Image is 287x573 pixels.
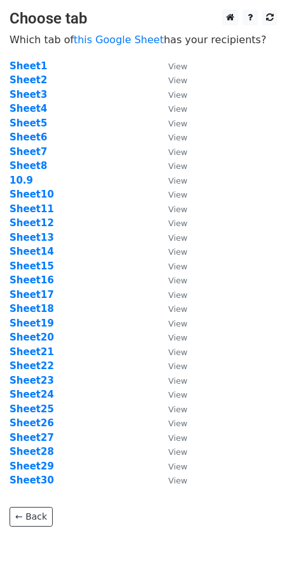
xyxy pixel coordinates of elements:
[10,507,53,527] a: ← Back
[168,290,187,300] small: View
[156,189,187,200] a: View
[156,160,187,172] a: View
[168,304,187,314] small: View
[156,118,187,129] a: View
[10,346,54,358] a: Sheet21
[10,446,54,457] a: Sheet28
[10,60,47,72] a: Sheet1
[10,274,54,286] a: Sheet16
[156,461,187,472] a: View
[156,274,187,286] a: View
[156,403,187,415] a: View
[10,74,47,86] a: Sheet2
[168,76,187,85] small: View
[168,390,187,400] small: View
[10,403,54,415] a: Sheet25
[10,318,54,329] a: Sheet19
[10,389,54,400] a: Sheet24
[168,419,187,428] small: View
[168,133,187,142] small: View
[168,219,187,228] small: View
[156,203,187,215] a: View
[10,33,277,46] p: Which tab of has your recipients?
[168,347,187,357] small: View
[168,476,187,485] small: View
[10,189,54,200] a: Sheet10
[156,232,187,243] a: View
[168,233,187,243] small: View
[156,389,187,400] a: View
[156,332,187,343] a: View
[10,131,47,143] a: Sheet6
[10,303,54,314] a: Sheet18
[168,62,187,71] small: View
[156,446,187,457] a: View
[156,346,187,358] a: View
[156,303,187,314] a: View
[156,175,187,186] a: View
[168,319,187,328] small: View
[10,375,54,386] a: Sheet23
[168,247,187,257] small: View
[156,432,187,443] a: View
[10,217,54,229] a: Sheet12
[168,262,187,271] small: View
[10,103,47,114] a: Sheet4
[168,433,187,443] small: View
[10,432,54,443] a: Sheet27
[168,161,187,171] small: View
[10,232,54,243] a: Sheet13
[156,318,187,329] a: View
[10,332,54,343] strong: Sheet20
[10,175,33,186] a: 10.9
[10,203,54,215] a: Sheet11
[168,90,187,100] small: View
[168,462,187,471] small: View
[156,417,187,429] a: View
[168,276,187,285] small: View
[10,160,47,172] a: Sheet8
[10,360,54,372] a: Sheet22
[10,89,47,100] strong: Sheet3
[156,103,187,114] a: View
[10,246,54,257] a: Sheet14
[10,461,54,472] a: Sheet29
[156,217,187,229] a: View
[10,289,54,300] a: Sheet17
[168,190,187,199] small: View
[168,147,187,157] small: View
[156,475,187,486] a: View
[10,417,54,429] strong: Sheet26
[10,475,54,486] a: Sheet30
[168,376,187,386] small: View
[156,289,187,300] a: View
[156,131,187,143] a: View
[168,205,187,214] small: View
[10,146,47,158] a: Sheet7
[10,118,47,129] a: Sheet5
[156,89,187,100] a: View
[74,34,164,46] a: this Google Sheet
[168,333,187,342] small: View
[156,146,187,158] a: View
[168,176,187,185] small: View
